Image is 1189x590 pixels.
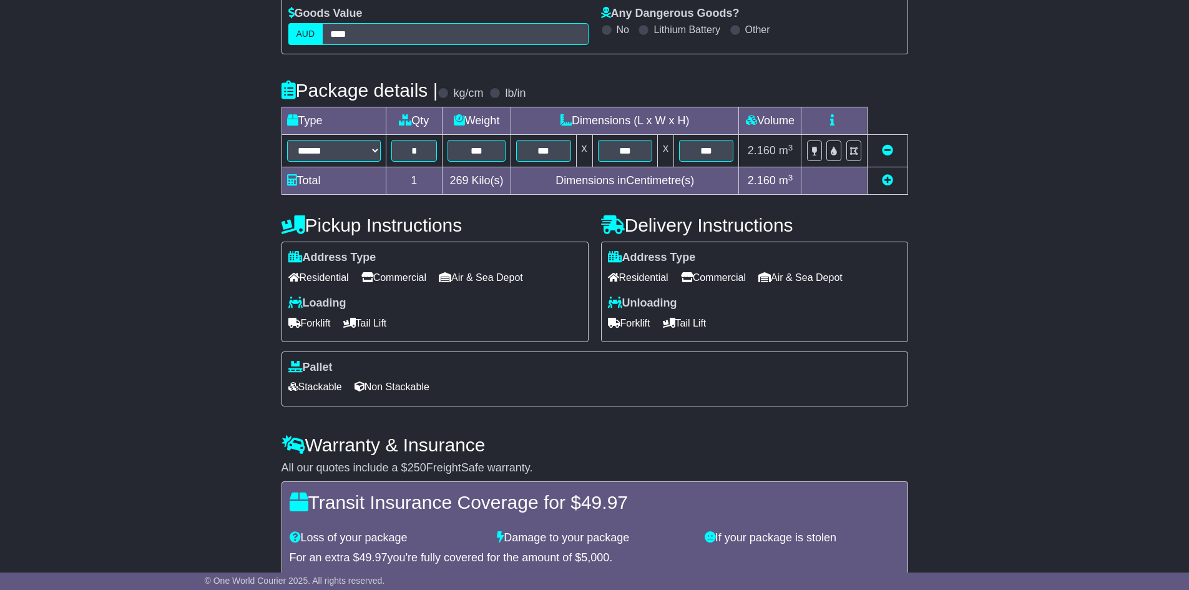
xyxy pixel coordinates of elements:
label: Goods Value [288,7,363,21]
label: Other [745,24,770,36]
span: Forklift [608,313,650,333]
td: 1 [386,167,443,195]
h4: Package details | [281,80,438,101]
span: 49.97 [360,551,388,564]
span: m [779,174,793,187]
span: 250 [408,461,426,474]
a: Add new item [882,174,893,187]
td: Qty [386,107,443,135]
span: 2.160 [748,144,776,157]
span: 5,000 [581,551,609,564]
span: Stackable [288,377,342,396]
h4: Transit Insurance Coverage for $ [290,492,900,513]
div: If your package is stolen [698,531,906,545]
span: m [779,144,793,157]
span: Non Stackable [355,377,429,396]
span: Tail Lift [343,313,387,333]
div: Damage to your package [491,531,698,545]
div: Loss of your package [283,531,491,545]
span: Tail Lift [663,313,707,333]
span: 2.160 [748,174,776,187]
label: No [617,24,629,36]
td: Type [281,107,386,135]
label: Loading [288,297,346,310]
td: x [576,135,592,167]
td: Dimensions in Centimetre(s) [511,167,739,195]
span: Air & Sea Depot [439,268,523,287]
span: 269 [450,174,469,187]
span: 49.97 [581,492,628,513]
label: AUD [288,23,323,45]
span: © One World Courier 2025. All rights reserved. [205,576,385,586]
td: Kilo(s) [443,167,511,195]
sup: 3 [788,143,793,152]
h4: Delivery Instructions [601,215,908,235]
td: Weight [443,107,511,135]
label: Any Dangerous Goods? [601,7,740,21]
sup: 3 [788,173,793,182]
label: Address Type [288,251,376,265]
span: Commercial [361,268,426,287]
span: Residential [288,268,349,287]
a: Remove this item [882,144,893,157]
td: Total [281,167,386,195]
label: Pallet [288,361,333,375]
label: Unloading [608,297,677,310]
div: For an extra $ you're fully covered for the amount of $ . [290,551,900,565]
td: Volume [739,107,801,135]
span: Air & Sea Depot [758,268,843,287]
span: Forklift [288,313,331,333]
td: Dimensions (L x W x H) [511,107,739,135]
label: lb/in [505,87,526,101]
h4: Pickup Instructions [281,215,589,235]
h4: Warranty & Insurance [281,435,908,455]
td: x [657,135,673,167]
div: All our quotes include a $ FreightSafe warranty. [281,461,908,475]
label: kg/cm [453,87,483,101]
label: Address Type [608,251,696,265]
span: Residential [608,268,668,287]
span: Commercial [681,268,746,287]
label: Lithium Battery [653,24,720,36]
